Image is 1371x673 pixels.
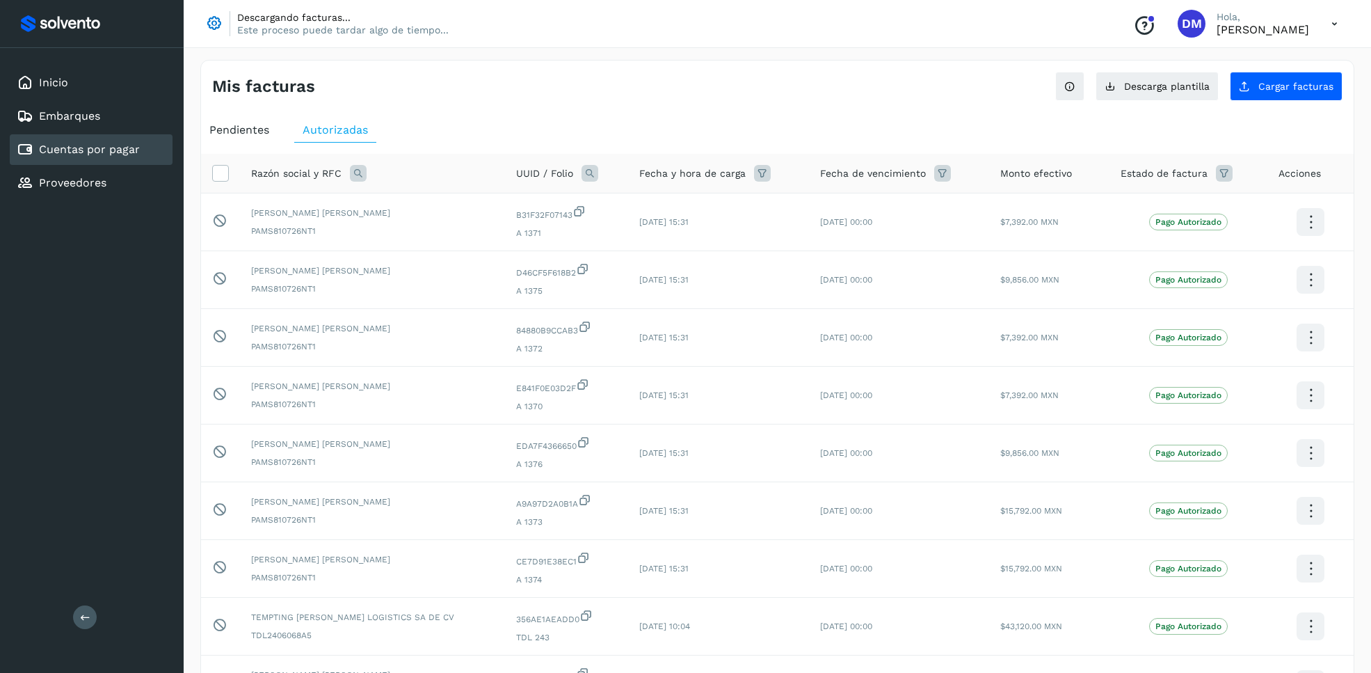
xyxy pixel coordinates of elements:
[1096,72,1219,101] button: Descarga plantilla
[1155,217,1221,227] p: Pago Autorizado
[251,225,494,237] span: PAMS810726NT1
[820,275,872,285] span: [DATE] 00:00
[820,166,926,181] span: Fecha de vencimiento
[39,109,100,122] a: Embarques
[303,123,368,136] span: Autorizadas
[1155,275,1221,285] p: Pago Autorizado
[820,564,872,573] span: [DATE] 00:00
[516,400,617,413] span: A 1370
[39,76,68,89] a: Inicio
[251,611,494,624] span: TEMPTING [PERSON_NAME] LOGISTICS SA DE CV
[1000,166,1072,181] span: Monto efectivo
[1000,333,1059,342] span: $7,392.00 MXN
[1000,621,1062,631] span: $43,120.00 MXN
[516,285,617,297] span: A 1375
[1000,564,1062,573] span: $15,792.00 MXN
[251,629,494,642] span: TDL2406068A5
[251,438,494,450] span: [PERSON_NAME] [PERSON_NAME]
[516,320,617,337] span: 84880B9CCAB3
[237,24,449,36] p: Este proceso puede tardar algo de tiempo...
[639,166,746,181] span: Fecha y hora de carga
[251,553,494,566] span: [PERSON_NAME] [PERSON_NAME]
[639,333,689,342] span: [DATE] 15:31
[10,68,173,98] div: Inicio
[1000,448,1059,458] span: $9,856.00 MXN
[639,390,689,400] span: [DATE] 15:31
[251,514,494,526] span: PAMS810726NT1
[1217,23,1309,36] p: Diego Muriel Perez
[10,168,173,198] div: Proveedores
[1155,390,1221,400] p: Pago Autorizado
[639,506,689,516] span: [DATE] 15:31
[10,134,173,165] div: Cuentas por pagar
[1230,72,1342,101] button: Cargar facturas
[39,143,140,156] a: Cuentas por pagar
[251,207,494,219] span: [PERSON_NAME] [PERSON_NAME]
[639,217,689,227] span: [DATE] 15:31
[820,217,872,227] span: [DATE] 00:00
[251,283,494,295] span: PAMS810726NT1
[1155,333,1221,342] p: Pago Autorizado
[1278,166,1321,181] span: Acciones
[516,609,617,626] span: 356AE1AEADD0
[209,123,269,136] span: Pendientes
[516,436,617,452] span: EDA7F4366650
[251,380,494,393] span: [PERSON_NAME] [PERSON_NAME]
[516,573,617,586] span: A 1374
[516,458,617,470] span: A 1376
[516,378,617,395] span: E841F0E03D2F
[251,571,494,584] span: PAMS810726NT1
[10,101,173,132] div: Embarques
[1155,621,1221,631] p: Pago Autorizado
[251,398,494,411] span: PAMS810726NT1
[820,390,872,400] span: [DATE] 00:00
[251,456,494,468] span: PAMS810726NT1
[639,448,689,458] span: [DATE] 15:31
[516,493,617,510] span: A9A97D2A0B1A
[820,506,872,516] span: [DATE] 00:00
[820,621,872,631] span: [DATE] 00:00
[1155,506,1221,516] p: Pago Autorizado
[1000,506,1062,516] span: $15,792.00 MXN
[1155,448,1221,458] p: Pago Autorizado
[251,166,342,181] span: Razón social y RFC
[251,322,494,335] span: [PERSON_NAME] [PERSON_NAME]
[516,631,617,644] span: TDL 243
[639,621,690,631] span: [DATE] 10:04
[1121,166,1208,181] span: Estado de factura
[1000,390,1059,400] span: $7,392.00 MXN
[1124,81,1210,91] span: Descarga plantilla
[639,275,689,285] span: [DATE] 15:31
[516,342,617,355] span: A 1372
[251,496,494,508] span: [PERSON_NAME] [PERSON_NAME]
[1217,11,1309,23] p: Hola,
[516,516,617,528] span: A 1373
[516,166,573,181] span: UUID / Folio
[1000,217,1059,227] span: $7,392.00 MXN
[516,227,617,239] span: A 1371
[820,333,872,342] span: [DATE] 00:00
[212,77,315,97] h4: Mis facturas
[251,264,494,277] span: [PERSON_NAME] [PERSON_NAME]
[1000,275,1059,285] span: $9,856.00 MXN
[1155,564,1221,573] p: Pago Autorizado
[639,564,689,573] span: [DATE] 15:31
[516,205,617,221] span: B31F32F07143
[516,262,617,279] span: D46CF5F618B2
[251,340,494,353] span: PAMS810726NT1
[820,448,872,458] span: [DATE] 00:00
[237,11,449,24] p: Descargando facturas...
[39,176,106,189] a: Proveedores
[516,551,617,568] span: CE7D91E38EC1
[1258,81,1333,91] span: Cargar facturas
